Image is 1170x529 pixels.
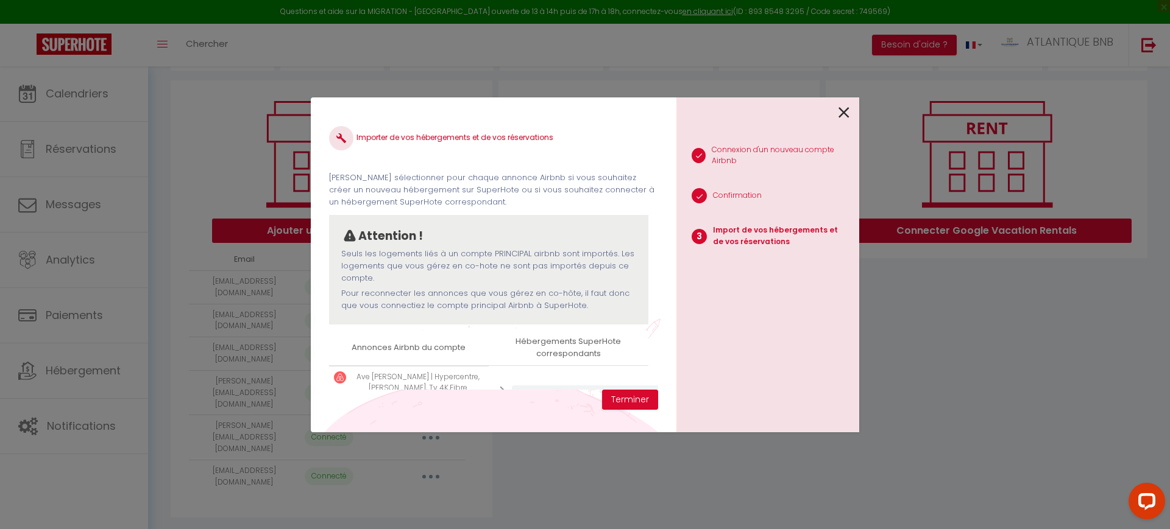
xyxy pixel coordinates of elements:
[713,190,762,201] p: Confirmation
[713,225,849,248] p: Import de vos hébergements et de vos réservations
[329,172,658,209] p: [PERSON_NAME] sélectionner pour chaque annonce Airbnb si vous souhaitez créer un nouveau hébergem...
[352,371,484,394] p: Ave [PERSON_NAME] | Hypercentre, [PERSON_NAME], Tv 4K,Fibre
[358,227,423,245] p: Attention !
[712,144,849,167] p: Connexion d'un nouveau compte Airbnb
[602,390,658,410] button: Terminer
[692,229,707,244] span: 3
[341,287,636,312] p: Pour reconnecter les annonces que vous gérez en co-hôte, il faut donc que vous connectiez le comp...
[1119,478,1170,529] iframe: LiveChat chat widget
[341,248,636,285] p: Seuls les logements liés à un compte PRINCIPAL airbnb sont importés. Les logements que vous gérez...
[329,126,658,150] h4: Importer de vos hébergements et de vos réservations
[489,331,648,365] th: Hébergements SuperHote correspondants
[329,331,489,365] th: Annonces Airbnb du compte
